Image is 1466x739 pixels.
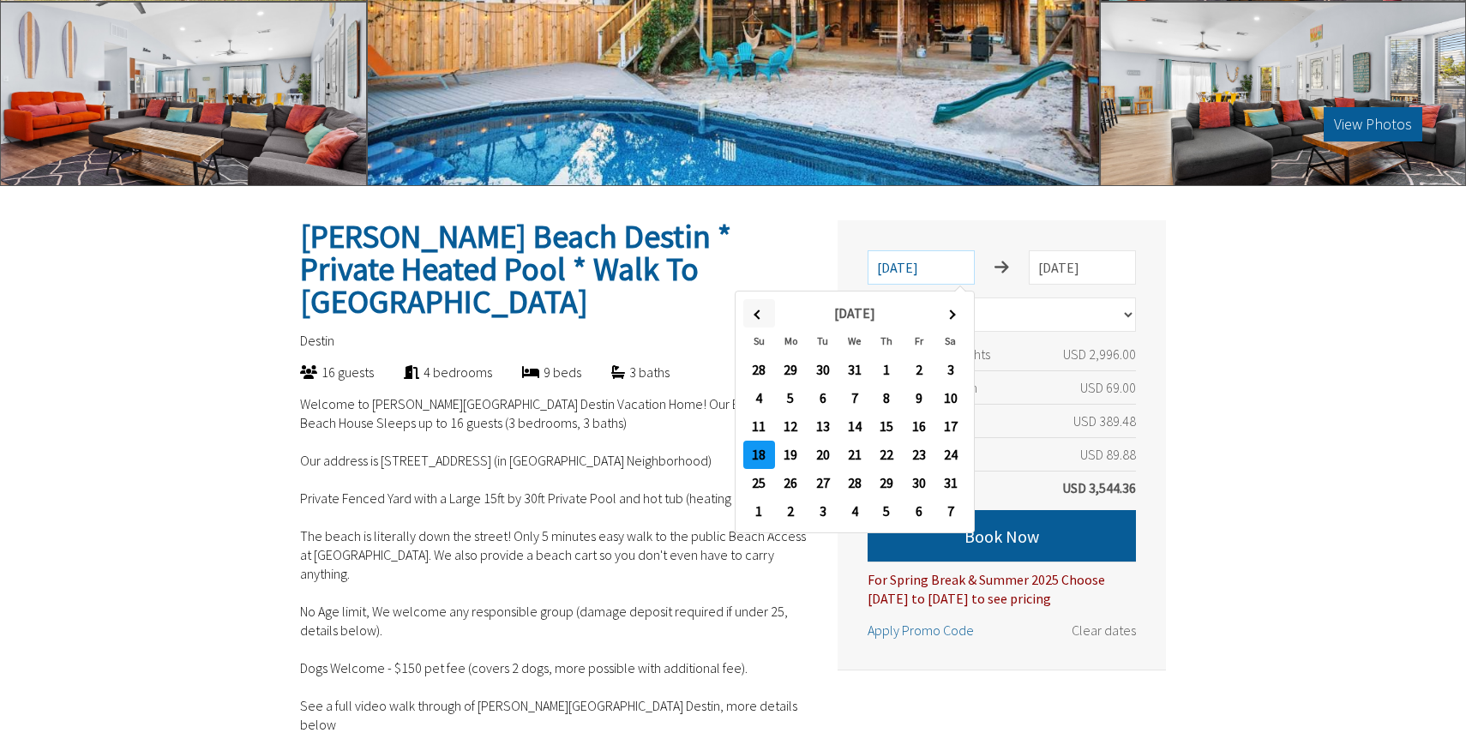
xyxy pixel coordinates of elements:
[903,441,934,469] td: 23
[492,363,581,382] div: 9 beds
[871,441,903,469] td: 22
[868,510,1136,562] button: Book Now
[871,327,903,356] th: Th
[1072,622,1136,639] span: Clear dates
[1062,478,1136,497] span: USD 3,544.36
[838,327,870,356] th: We
[903,384,934,412] td: 9
[1080,445,1136,464] span: USD 89.88
[868,562,1136,608] div: For Spring Break & Summer 2025 Choose [DATE] to [DATE] to see pricing
[934,412,966,441] td: 17
[775,497,807,526] td: 2
[581,363,670,382] div: 3 baths
[775,356,807,384] td: 29
[807,497,838,526] td: 3
[871,497,903,526] td: 5
[1073,412,1136,430] span: USD 389.48
[775,441,807,469] td: 19
[838,412,870,441] td: 14
[743,469,775,497] td: 25
[775,412,807,441] td: 12
[775,299,934,327] th: [DATE]
[270,363,374,382] div: 16 guests
[1029,250,1136,285] input: Check-out
[775,469,807,497] td: 26
[868,622,974,639] span: Apply Promo Code
[903,327,934,356] th: Fr
[903,356,934,384] td: 2
[807,441,838,469] td: 20
[1080,378,1136,397] span: USD 69.00
[807,469,838,497] td: 27
[934,469,966,497] td: 31
[903,469,934,497] td: 30
[743,327,775,356] th: Su
[871,384,903,412] td: 8
[743,356,775,384] td: 28
[775,384,807,412] td: 5
[934,384,966,412] td: 10
[871,412,903,441] td: 15
[743,384,775,412] td: 4
[1324,107,1422,141] button: View Photos
[743,441,775,469] td: 18
[838,441,870,469] td: 21
[838,384,870,412] td: 7
[838,469,870,497] td: 28
[1063,345,1136,363] span: USD 2,996.00
[871,469,903,497] td: 29
[775,327,807,356] th: Mo
[934,497,966,526] td: 7
[838,497,870,526] td: 4
[807,412,838,441] td: 13
[374,363,492,382] div: 4 bedrooms
[743,497,775,526] td: 1
[300,332,334,349] span: Destin
[807,356,838,384] td: 30
[300,220,808,318] h2: [PERSON_NAME] Beach Destin * Private Heated Pool * Walk To [GEOGRAPHIC_DATA]
[743,412,775,441] td: 11
[807,384,838,412] td: 6
[868,250,975,285] input: Check-in
[934,441,966,469] td: 24
[871,356,903,384] td: 1
[934,327,966,356] th: Sa
[838,356,870,384] td: 31
[807,327,838,356] th: Tu
[903,497,934,526] td: 6
[934,356,966,384] td: 3
[903,412,934,441] td: 16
